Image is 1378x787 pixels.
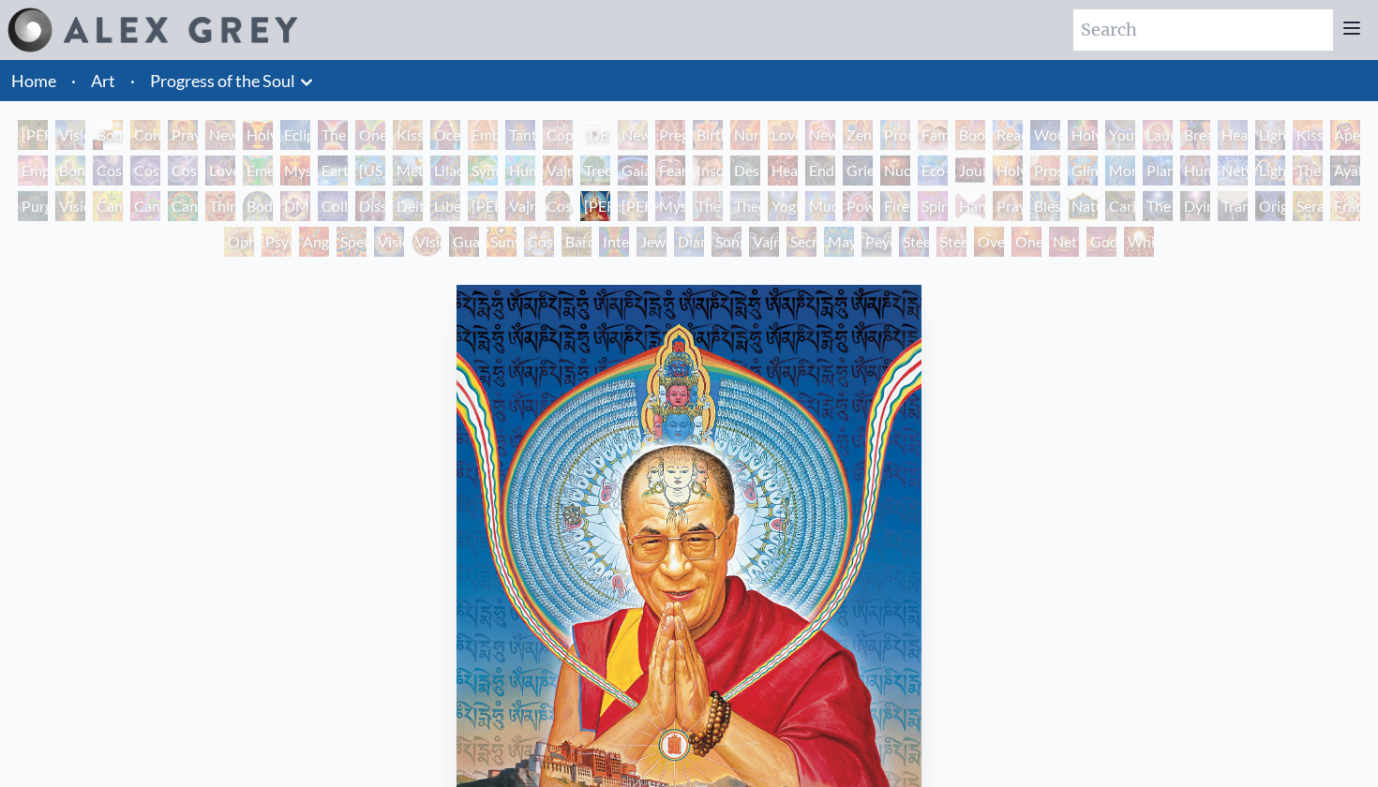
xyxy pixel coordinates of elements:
[1049,227,1079,257] div: Net of Being
[1030,156,1060,186] div: Prostration
[430,191,460,221] div: Liberation Through Seeing
[918,191,948,221] div: Spirit Animates the Flesh
[393,120,423,150] div: Kissing
[543,120,573,150] div: Copulating
[880,120,910,150] div: Promise
[955,191,985,221] div: Hands that See
[1218,156,1248,186] div: Networks
[880,156,910,186] div: Nuclear Crucifixion
[655,120,685,150] div: Pregnancy
[393,156,423,186] div: Metamorphosis
[355,191,385,221] div: Dissectional Art for Tool's Lateralus CD
[1068,120,1098,150] div: Holy Family
[599,227,629,257] div: Interbeing
[637,227,667,257] div: Jewel Being
[1255,156,1285,186] div: Lightworker
[130,120,160,150] div: Contemplation
[1330,120,1360,150] div: Aperture
[805,191,835,221] div: Mudra
[93,156,123,186] div: Cosmic Creativity
[91,67,115,94] a: Art
[130,156,160,186] div: Cosmic Artist
[768,156,798,186] div: Headache
[993,120,1023,150] div: Reading
[299,227,329,257] div: Angel Skin
[280,156,310,186] div: Mysteriosa 2
[1105,191,1135,221] div: Caring
[880,191,910,221] div: Firewalking
[55,120,85,150] div: Visionary Origin of Language
[674,227,704,257] div: Diamond Being
[1293,156,1323,186] div: The Shulgins and their Alchemical Angels
[749,227,779,257] div: Vajra Being
[1143,120,1173,150] div: Laughing Man
[243,191,273,221] div: Body/Mind as a Vibratory Field of Energy
[936,227,966,257] div: Steeplehead 2
[618,120,648,150] div: Newborn
[18,120,48,150] div: [PERSON_NAME] & Eve
[655,191,685,221] div: Mystic Eye
[768,191,798,221] div: Yogi & the Möbius Sphere
[693,156,723,186] div: Insomnia
[123,60,142,101] li: ·
[730,191,760,221] div: Theologue
[168,191,198,221] div: Cannabacchus
[580,120,610,150] div: [DEMOGRAPHIC_DATA] Embryo
[1143,156,1173,186] div: Planetary Prayers
[730,156,760,186] div: Despair
[693,191,723,221] div: The Seer
[843,191,873,221] div: Power to the Peaceful
[449,227,479,257] div: Guardian of Infinite Vision
[562,227,592,257] div: Bardo Being
[374,227,404,257] div: Vision Crystal
[1124,227,1154,257] div: White Light
[974,227,1004,257] div: Oversoul
[1030,120,1060,150] div: Wonder
[55,156,85,186] div: Bond
[1255,191,1285,221] div: Original Face
[1105,156,1135,186] div: Monochord
[18,191,48,221] div: Purging
[1218,120,1248,150] div: Healing
[1105,120,1135,150] div: Young & Old
[355,156,385,186] div: [US_STATE] Song
[1293,191,1323,221] div: Seraphic Transport Docking on the Third Eye
[487,227,517,257] div: Sunyata
[861,227,891,257] div: Peyote Being
[168,120,198,150] div: Praying
[524,227,554,257] div: Cosmic Elf
[505,120,535,150] div: Tantra
[243,156,273,186] div: Emerald Grail
[693,120,723,150] div: Birth
[1011,227,1041,257] div: One
[1073,9,1333,51] input: Search
[805,120,835,150] div: New Family
[168,156,198,186] div: Cosmic Lovers
[505,191,535,221] div: Vajra Guru
[805,156,835,186] div: Endarkenment
[205,191,235,221] div: Third Eye Tears of Joy
[55,191,85,221] div: Vision Tree
[918,156,948,186] div: Eco-Atlas
[843,156,873,186] div: Grieving
[468,120,498,150] div: Embracing
[843,120,873,150] div: Zena Lotus
[1255,120,1285,150] div: Lightweaver
[1086,227,1116,257] div: Godself
[337,227,367,257] div: Spectral Lotus
[11,70,56,91] a: Home
[618,156,648,186] div: Gaia
[130,191,160,221] div: Cannabis Sutra
[824,227,854,257] div: Mayan Being
[318,191,348,221] div: Collective Vision
[730,120,760,150] div: Nursing
[205,156,235,186] div: Love is a Cosmic Force
[355,120,385,150] div: One Taste
[280,191,310,221] div: DMT - The Spirit Molecule
[1068,156,1098,186] div: Glimpsing the Empyrean
[580,156,610,186] div: Tree & Person
[393,191,423,221] div: Deities & Demons Drinking from the Milky Pool
[786,227,816,257] div: Secret Writing Being
[1030,191,1060,221] div: Blessing Hand
[150,67,295,94] a: Progress of the Soul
